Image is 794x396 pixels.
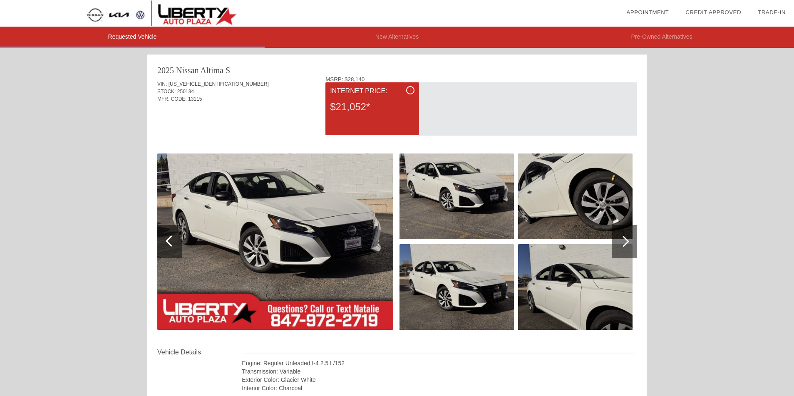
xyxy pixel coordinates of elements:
img: image.aspx [157,153,393,330]
div: Quoted on [DATE] 2:34:56 PM [157,115,637,129]
span: VIN: [157,81,167,87]
div: Engine: Regular Unleaded I-4 2.5 L/152 [242,359,635,367]
a: Trade-In [758,9,786,15]
span: 13115 [188,96,202,102]
span: STOCK: [157,89,176,94]
span: i [409,87,411,93]
div: $21,052* [330,96,414,118]
div: Transmission: Variable [242,367,635,376]
li: Pre-Owned Alternatives [529,27,794,48]
div: Internet Price: [330,86,414,96]
div: MSRP: $28,140 [325,76,637,82]
img: image.aspx [399,244,514,330]
img: image.aspx [518,153,633,239]
li: New Alternatives [265,27,529,48]
div: 2025 Nissan Altima [157,64,223,76]
a: Credit Approved [685,9,741,15]
span: 250134 [177,89,194,94]
img: image.aspx [399,153,514,239]
div: S [226,64,230,76]
div: Vehicle Details [157,347,242,357]
div: Interior Color: Charcoal [242,384,635,392]
span: [US_VEHICLE_IDENTIFICATION_NUMBER] [169,81,269,87]
span: MFR. CODE: [157,96,187,102]
img: image.aspx [518,244,633,330]
div: Exterior Color: Glacier White [242,376,635,384]
a: Appointment [626,9,669,15]
iframe: Chat Assistance [719,351,794,396]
